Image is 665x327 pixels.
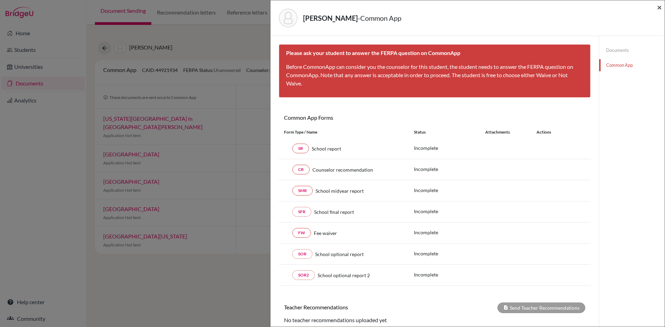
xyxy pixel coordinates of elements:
[358,14,401,22] span: - Common App
[414,187,485,194] p: Incomplete
[312,145,341,152] span: School report
[279,304,435,310] h6: Teacher Recommendations
[292,249,312,259] a: SOR
[314,229,337,237] span: Fee waiver
[279,114,435,121] h6: Common App Forms
[657,3,662,11] button: Close
[314,208,354,216] span: School final report
[318,272,370,279] span: School optional report 2
[414,144,485,152] p: Incomplete
[292,165,310,174] a: CR
[414,271,485,278] p: Incomplete
[292,186,313,196] a: SMR
[303,14,358,22] strong: [PERSON_NAME]
[292,228,311,238] a: FW
[292,270,315,280] a: SOR2
[312,166,373,173] span: Counselor recommendation
[414,229,485,236] p: Incomplete
[292,207,311,217] a: SFR
[286,49,460,56] b: Please ask your student to answer the FERPA question on CommonApp
[292,144,309,153] a: SR
[315,251,364,258] span: School optional report
[485,129,528,135] div: Attachments
[414,250,485,257] p: Incomplete
[279,316,591,324] div: No teacher recommendations uploaded yet
[316,187,364,194] span: School midyear report
[286,63,583,88] p: Before CommonApp can consider you the counselor for this student, the student needs to answer the...
[414,208,485,215] p: Incomplete
[528,129,571,135] div: Actions
[599,44,665,56] a: Documents
[279,129,409,135] div: Form Type / Name
[657,2,662,12] span: ×
[599,59,665,71] a: Common App
[497,302,585,313] div: Send Teacher Recommendations
[414,129,485,135] div: Status
[414,165,485,173] p: Incomplete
